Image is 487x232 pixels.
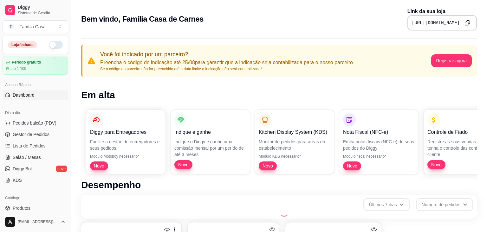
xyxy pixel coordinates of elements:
p: Facilite a gestão de entregadores e seus pedidos. [90,139,162,151]
p: Diggy para Entregadores [90,128,162,136]
button: Copy to clipboard [462,18,472,28]
span: Novo [176,161,191,168]
p: Link da sua loja [407,8,477,15]
span: Produtos [13,205,30,211]
h2: Bem vindo, Família Casa de Carnes [81,14,204,24]
a: KDS [3,175,68,185]
button: Registrar agora [431,54,472,67]
p: Indique o Diggy e ganhe uma comissão mensal por um perído de até 3 meses [174,139,246,158]
h1: Em alta [81,89,477,101]
div: Catálogo [3,193,68,203]
span: Pedidos balcão (PDV) [13,120,56,126]
p: Você foi indicado por um parceiro? [100,50,353,59]
p: Nota Fiscal (NFC-e) [343,128,415,136]
a: Diggy Botnovo [3,164,68,174]
pre: [URL][DOMAIN_NAME] [412,20,460,26]
p: Kitchen Display System (KDS) [259,128,330,136]
span: KDS [13,177,22,183]
p: Módulo Motoboy necessário* [90,154,162,159]
span: Diggy Bot [13,166,32,172]
span: Novo [429,161,444,168]
button: Diggy para EntregadoresFacilite a gestão de entregadores e seus pedidos.Módulo Motoboy necessário... [86,110,166,174]
a: Salão / Mesas [3,152,68,162]
a: DiggySistema de Gestão [3,3,68,18]
div: Acesso Rápido [3,80,68,90]
p: Indique e ganhe [174,128,246,136]
article: Período gratuito [12,60,41,65]
a: Dashboard [3,90,68,100]
p: Monitor de pedidos para áreas do estabelecimento [259,139,330,151]
div: Família Casa ... [19,24,49,30]
p: Preencha o código de indicação até 25/08 para garantir que a indicação seja contabilizada para o ... [100,59,353,66]
div: Loja fechada [8,41,37,48]
button: Kitchen Display System (KDS)Monitor de pedidos para áreas do estabelecimentoMódulo KDS necessário... [255,110,334,174]
span: Diggy [18,5,66,10]
button: Pedidos balcão (PDV) [3,118,68,128]
h1: Desempenho [81,179,477,191]
span: Gestor de Pedidos [13,131,49,138]
span: Novo [344,163,360,169]
span: Lista de Pedidos [13,143,46,149]
div: Dia a dia [3,108,68,118]
button: Select a team [3,20,68,33]
article: até 17/09 [10,66,26,71]
p: Se o código do parceiro não for preenchido até a data limite a indicação não será contabilizada* [100,66,353,72]
span: Sistema de Gestão [18,10,66,16]
button: Número de pedidos [416,198,473,211]
span: [EMAIL_ADDRESS][DOMAIN_NAME] [18,219,58,224]
button: [EMAIL_ADDRESS][DOMAIN_NAME] [3,214,68,229]
span: Novo [260,163,276,169]
button: Últimos 7 dias [363,198,410,211]
p: Emita notas fiscais (NFC-e) do seus pedidos do Diggy [343,139,415,151]
a: Lista de Pedidos [3,141,68,151]
button: Nota Fiscal (NFC-e)Emita notas fiscais (NFC-e) do seus pedidos do DiggyMódulo fiscal necessário*Novo [339,110,419,174]
span: F [8,24,14,30]
div: Loading [279,207,289,217]
a: Período gratuitoaté 17/09 [3,57,68,75]
span: Salão / Mesas [13,154,41,160]
p: Módulo fiscal necessário* [343,154,415,159]
span: Novo [91,163,107,169]
a: Gestor de Pedidos [3,129,68,140]
p: Módulo KDS necessário* [259,154,330,159]
button: Indique e ganheIndique o Diggy e ganhe uma comissão mensal por um perído de até 3 mesesNovo [171,110,250,174]
button: Alterar Status [49,41,63,49]
a: Produtos [3,203,68,213]
span: Dashboard [13,92,35,98]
